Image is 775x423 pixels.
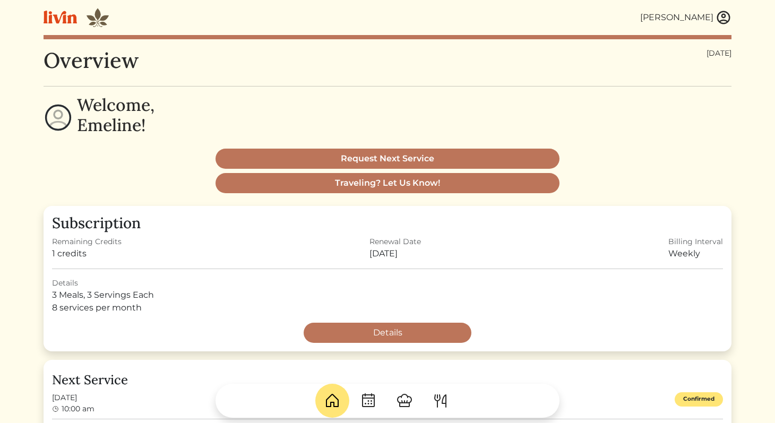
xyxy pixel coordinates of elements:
h4: Next Service [52,373,723,388]
div: 8 services per month [52,301,723,314]
img: Juniper [85,7,110,28]
div: [DATE] [707,48,731,59]
div: Details [52,278,723,289]
a: Details [304,323,471,343]
img: user_account-e6e16d2ec92f44fc35f99ef0dc9cddf60790bfa021a6ecb1c896eb5d2907b31c.svg [716,10,731,25]
div: 3 Meals, 3 Servings Each [52,289,723,301]
img: ForkKnife-55491504ffdb50bab0c1e09e7649658475375261d09fd45db06cec23bce548bf.svg [432,392,449,409]
div: 1 credits [52,247,122,260]
img: profile-circle-6dcd711754eaac681cb4e5fa6e5947ecf152da99a3a386d1f417117c42b37ef2.svg [44,103,73,132]
div: [PERSON_NAME] [640,11,713,24]
a: Request Next Service [216,149,559,169]
h1: Overview [44,48,139,73]
h3: Subscription [52,214,723,232]
div: [DATE] [369,247,421,260]
img: CalendarDots-5bcf9d9080389f2a281d69619e1c85352834be518fbc73d9501aef674afc0d57.svg [360,392,377,409]
div: Remaining Credits [52,236,122,247]
h2: Welcome, Emeline! [77,95,154,136]
img: ChefHat-a374fb509e4f37eb0702ca99f5f64f3b6956810f32a249b33092029f8484b388.svg [396,392,413,409]
div: Renewal Date [369,236,421,247]
div: Weekly [668,247,723,260]
img: House-9bf13187bcbb5817f509fe5e7408150f90897510c4275e13d0d5fca38e0b5951.svg [324,392,341,409]
img: livin-logo-a0d97d1a881af30f6274990eb6222085a2533c92bbd1e4f22c21b4f0d0e3210c.svg [44,11,77,24]
a: Traveling? Let Us Know! [216,173,559,193]
div: Billing Interval [668,236,723,247]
